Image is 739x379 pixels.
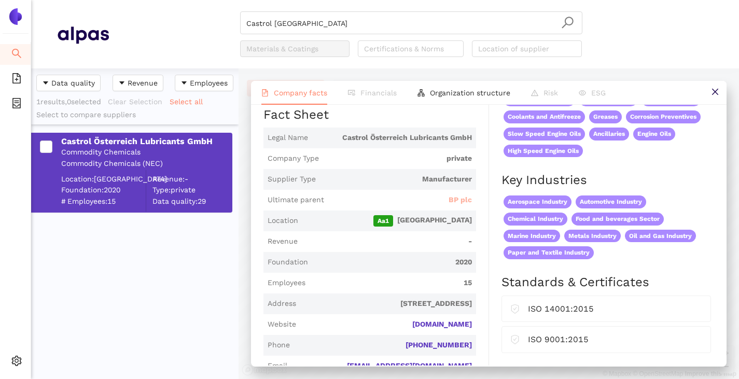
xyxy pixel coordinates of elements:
[302,236,472,247] span: -
[128,77,158,89] span: Revenue
[268,174,316,185] span: Supplier Type
[61,147,231,158] div: Commodity Chemicals
[268,340,290,350] span: Phone
[579,89,586,96] span: eye
[118,79,126,88] span: caret-down
[268,133,308,143] span: Legal Name
[152,174,231,184] div: Revenue: -
[312,257,472,268] span: 2020
[589,128,629,141] span: Ancillaries
[268,153,319,164] span: Company Type
[107,93,169,110] button: Clear Selection
[61,185,146,195] span: Foundation: 2020
[348,89,355,96] span: fund-view
[11,45,22,65] span: search
[152,196,231,206] span: Data quality: 29
[625,230,696,243] span: Oil and Gas Industry
[169,93,210,110] button: Select all
[571,213,664,226] span: Food and beverages Sector
[501,274,714,291] h2: Standards & Certificates
[561,16,574,29] span: search
[312,133,472,143] span: Castrol Österreich Lubricants GmbH
[504,145,583,158] span: High Speed Engine Oils
[263,106,476,124] h2: Fact Sheet
[373,215,393,227] span: Aa1
[633,128,675,141] span: Engine Oils
[504,230,560,243] span: Marine Industry
[510,302,520,314] span: safety-certificate
[417,89,425,96] span: apartment
[310,278,472,288] span: 15
[42,79,49,88] span: caret-down
[510,333,520,344] span: safety-certificate
[11,69,22,90] span: file-add
[36,97,101,106] span: 1 results, 0 selected
[320,174,472,185] span: Manufacturer
[36,75,101,91] button: caret-downData quality
[268,319,296,330] span: Website
[564,230,621,243] span: Metals Industry
[589,110,622,123] span: Greases
[591,89,606,97] span: ESG
[36,110,233,120] div: Select to compare suppliers
[113,75,163,91] button: caret-downRevenue
[268,236,298,247] span: Revenue
[531,89,538,96] span: warning
[51,77,95,89] span: Data quality
[711,88,719,96] span: close
[543,89,558,97] span: Risk
[11,352,22,373] span: setting
[576,195,646,208] span: Automotive Industry
[626,110,701,123] span: Corrosion Preventives
[152,185,231,195] span: Type: private
[180,79,188,88] span: caret-down
[61,174,146,184] div: Location: [GEOGRAPHIC_DATA]
[528,302,702,315] div: ISO 14001:2015
[61,136,231,147] div: Castrol Österreich Lubricants GmbH
[703,81,727,104] button: close
[501,172,714,189] h2: Key Industries
[430,89,510,97] span: Organization structure
[268,257,308,268] span: Foundation
[61,196,146,206] span: # Employees: 15
[268,361,287,371] span: Email
[300,299,472,309] span: [STREET_ADDRESS]
[504,213,567,226] span: Chemical Industry
[449,195,472,205] span: BP plc
[268,278,305,288] span: Employees
[504,110,585,123] span: Coolants and Antifreeze
[504,128,585,141] span: Slow Speed Engine Oils
[302,215,472,227] span: [GEOGRAPHIC_DATA]
[190,77,228,89] span: Employees
[274,89,327,97] span: Company facts
[170,96,203,107] span: Select all
[268,299,296,309] span: Address
[268,216,298,226] span: Location
[528,333,702,346] div: ISO 9001:2015
[504,195,571,208] span: Aerospace Industry
[57,22,109,48] img: Homepage
[11,94,22,115] span: container
[175,75,233,91] button: caret-downEmployees
[504,246,594,259] span: Paper and Textile Industry
[360,89,397,97] span: Financials
[7,8,24,25] img: Logo
[268,195,324,205] span: Ultimate parent
[323,153,472,164] span: private
[261,89,269,96] span: file-text
[61,159,231,169] div: Commodity Chemicals (NEC)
